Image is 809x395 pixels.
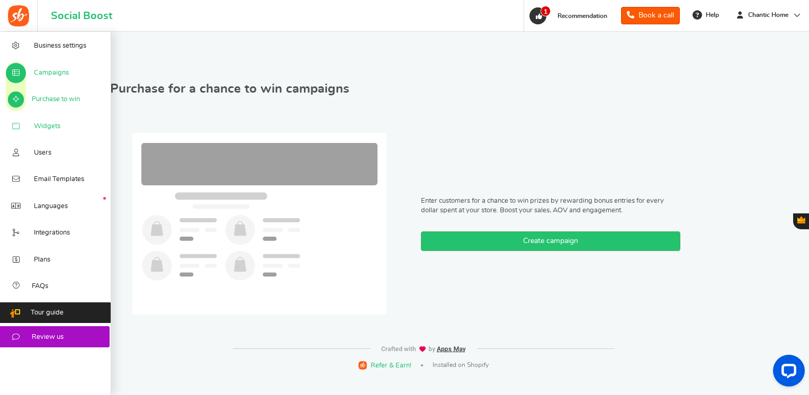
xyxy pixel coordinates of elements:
[32,282,48,291] span: FAQs
[34,255,50,265] span: Plans
[793,213,809,229] button: Gratisfaction
[34,68,69,78] span: Campaigns
[8,5,29,26] img: Social Boost
[421,196,680,216] p: Enter customers for a chance to win prizes by rewarding bonus entries for every dollar spent at y...
[765,351,809,395] iframe: LiveChat chat widget
[541,6,551,16] span: 1
[797,216,805,223] span: Gratisfaction
[34,175,84,184] span: Email Templates
[51,10,112,22] h1: Social Boost
[703,11,719,20] span: Help
[421,364,423,366] span: |
[32,333,64,342] span: Review us
[558,13,607,19] span: Recommendation
[358,360,411,370] a: Refer & Earn!
[433,361,489,370] span: Installed on Shopify
[34,202,68,211] span: Languages
[34,41,86,51] span: Business settings
[744,11,793,20] span: Chantic Home
[528,7,613,24] a: 1 Recommendation
[34,228,70,238] span: Integrations
[32,95,80,104] span: Purchase to win
[34,122,60,131] span: Widgets
[110,82,349,96] span: Purchase for a chance to win campaigns
[621,7,680,24] a: Book a call
[688,6,724,23] a: Help
[421,231,680,251] a: Create campaign
[103,197,106,200] em: New
[31,308,64,318] span: Tour guide
[132,133,386,315] img: Purchase Campaigns
[381,346,466,353] img: img-footer.webp
[34,148,51,158] span: Users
